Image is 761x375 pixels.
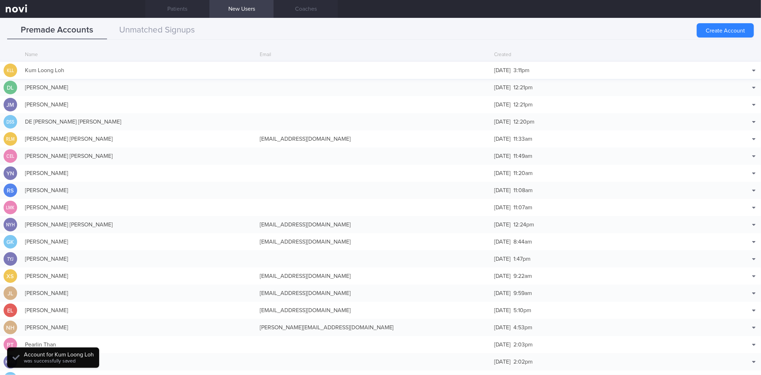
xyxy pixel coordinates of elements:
div: TYJ [5,252,16,266]
span: [DATE] [494,170,511,176]
div: DSS [5,115,16,129]
div: JL [4,286,17,300]
span: 5:10pm [513,307,531,313]
span: [DATE] [494,273,511,279]
div: PT [4,338,17,352]
span: [DATE] [494,85,511,90]
div: RLM [5,132,16,146]
span: 12:20pm [513,119,534,125]
div: RS [4,184,17,197]
div: [PERSON_NAME] [21,303,256,317]
span: 9:22am [513,273,532,279]
span: [DATE] [494,325,511,330]
button: Premade Accounts [7,21,107,39]
div: DE [PERSON_NAME] [PERSON_NAME] [21,115,256,129]
div: DL [4,81,17,95]
div: [PERSON_NAME] [21,235,256,249]
div: [EMAIL_ADDRESS][DOMAIN_NAME] [256,235,491,249]
div: [PERSON_NAME] [21,97,256,112]
div: [PERSON_NAME] [PERSON_NAME] [21,217,256,232]
div: [PERSON_NAME] [21,200,256,215]
div: CEL [5,149,16,163]
span: [DATE] [494,256,511,262]
div: [PERSON_NAME] [21,166,256,180]
div: [PERSON_NAME] [21,355,256,369]
span: 11:08am [513,187,533,193]
span: [DATE] [494,307,511,313]
span: 4:53pm [513,325,532,330]
div: [EMAIL_ADDRESS][DOMAIN_NAME] [256,286,491,300]
div: [PERSON_NAME][EMAIL_ADDRESS][DOMAIN_NAME] [256,320,491,335]
div: NH [4,321,17,335]
span: 11:20am [513,170,533,176]
button: Unmatched Signups [107,21,207,39]
div: [PERSON_NAME] [PERSON_NAME] [21,132,256,146]
span: [DATE] [494,342,511,347]
div: Name [21,48,256,62]
div: Kum Loong Loh [21,63,256,77]
span: [DATE] [494,359,511,365]
span: [DATE] [494,119,511,125]
div: Email [256,48,491,62]
span: 8:44am [513,239,532,245]
span: 2:03pm [513,342,533,347]
div: Account for Kum Loong Loh [24,351,94,358]
span: 1:47pm [513,256,531,262]
div: [PERSON_NAME] [21,286,256,300]
span: 11:07am [513,205,532,210]
span: [DATE] [494,239,511,245]
span: [DATE] [494,67,511,73]
div: KLL [5,64,16,77]
span: [DATE] [494,153,511,159]
span: 3:11pm [513,67,529,73]
div: [EMAIL_ADDRESS][DOMAIN_NAME] [256,303,491,317]
span: [DATE] [494,290,511,296]
span: was successfully saved [24,359,76,364]
div: LMK [5,201,16,215]
div: Pearlin Than [21,337,256,352]
span: 2:02pm [513,359,533,365]
div: NYH [5,218,16,232]
button: Create Account [697,23,754,37]
span: 12:24pm [513,222,534,227]
div: KMW [5,355,16,369]
div: XS [4,269,17,283]
span: [DATE] [494,136,511,142]
div: [EMAIL_ADDRESS][DOMAIN_NAME] [256,132,491,146]
div: JM [4,98,17,112]
span: 9:59am [513,290,532,296]
div: [PERSON_NAME] [21,183,256,197]
div: Created [491,48,725,62]
span: 11:49am [513,153,532,159]
div: [EMAIL_ADDRESS][DOMAIN_NAME] [256,269,491,283]
div: [PERSON_NAME] [21,252,256,266]
span: 11:33am [513,136,532,142]
span: [DATE] [494,205,511,210]
span: [DATE] [494,102,511,107]
div: [PERSON_NAME] [21,269,256,283]
div: [EMAIL_ADDRESS][DOMAIN_NAME] [256,217,491,232]
div: [PERSON_NAME] [21,320,256,335]
div: EL [4,304,17,317]
span: 12:21pm [513,102,533,107]
div: [PERSON_NAME] [21,80,256,95]
div: GK [4,235,17,249]
span: 12:21pm [513,85,533,90]
span: [DATE] [494,187,511,193]
span: [DATE] [494,222,511,227]
div: [PERSON_NAME] [PERSON_NAME] [21,149,256,163]
div: YN [4,166,17,180]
